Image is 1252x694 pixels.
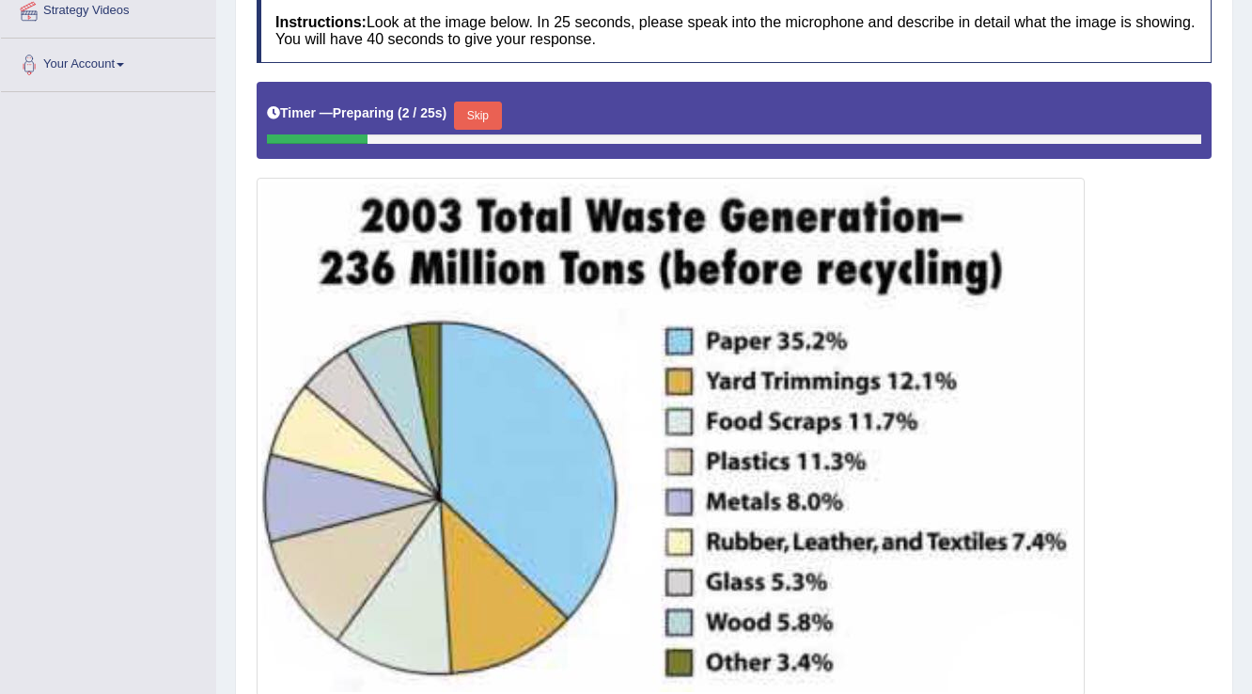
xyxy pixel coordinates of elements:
b: Instructions: [275,14,367,30]
b: Preparing [333,105,394,120]
h5: Timer — [267,106,446,120]
b: ( [398,105,402,120]
button: Skip [454,102,501,130]
b: ) [443,105,447,120]
a: Your Account [1,39,215,86]
b: 2 / 25s [402,105,443,120]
